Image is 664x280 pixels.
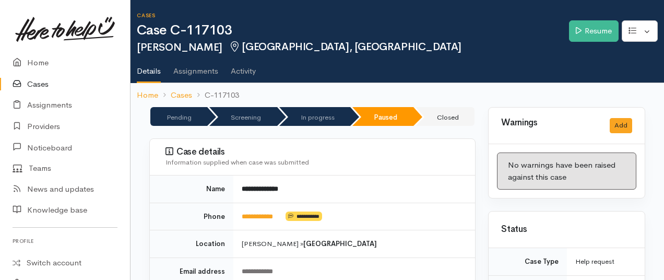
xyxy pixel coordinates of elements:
[165,157,463,168] div: Information supplied when case was submitted
[352,107,413,126] li: Paused
[150,176,233,203] td: Name
[231,53,256,82] a: Activity
[569,20,619,42] a: Resume
[242,239,377,248] span: [PERSON_NAME] »
[501,225,632,235] h3: Status
[610,118,632,133] button: Add
[171,89,192,101] a: Cases
[192,89,239,101] li: C-117103
[209,107,277,126] li: Screening
[131,83,664,108] nav: breadcrumb
[567,248,645,275] td: Help request
[489,248,567,275] td: Case Type
[165,147,463,157] h3: Case details
[497,153,636,190] div: No warnings have been raised against this case
[416,107,475,126] li: Closed
[279,107,350,126] li: In progress
[137,23,569,38] h1: Case C-117103
[150,230,233,258] td: Location
[173,53,218,82] a: Assignments
[137,41,569,53] h2: [PERSON_NAME]
[501,118,597,128] h3: Warnings
[229,40,461,53] span: [GEOGRAPHIC_DATA], [GEOGRAPHIC_DATA]
[150,203,233,230] td: Phone
[137,13,569,18] h6: Cases
[150,107,207,126] li: Pending
[13,234,117,248] h6: Profile
[137,89,158,101] a: Home
[137,53,161,83] a: Details
[303,239,377,248] b: [GEOGRAPHIC_DATA]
